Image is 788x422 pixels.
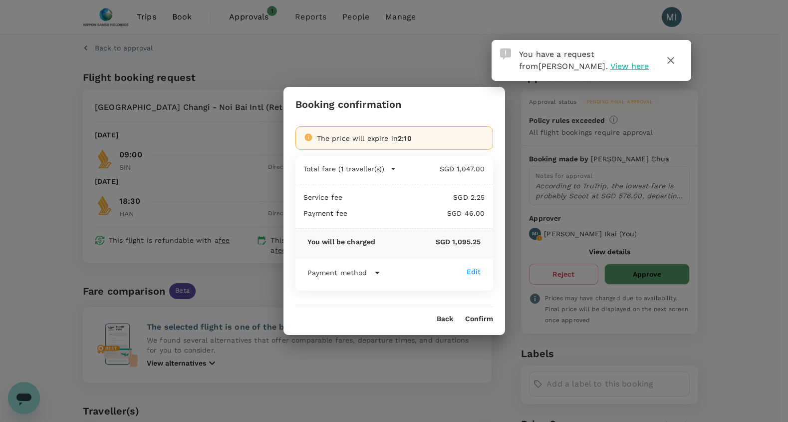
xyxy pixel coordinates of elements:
[519,49,608,71] span: You have a request from .
[347,208,485,218] p: SGD 46.00
[437,315,453,323] button: Back
[465,315,493,323] button: Confirm
[295,99,402,110] h3: Booking confirmation
[538,61,606,71] span: [PERSON_NAME]
[307,237,376,247] p: You will be charged
[303,164,396,174] button: Total fare (1 traveller(s))
[375,237,481,247] p: SGD 1,095.25
[342,192,485,202] p: SGD 2.25
[307,268,367,278] p: Payment method
[303,164,384,174] p: Total fare (1 traveller(s))
[303,208,348,218] p: Payment fee
[303,192,343,202] p: Service fee
[500,48,511,59] img: Approval Request
[317,133,485,143] div: The price will expire in
[396,164,485,174] p: SGD 1,047.00
[610,61,649,71] span: View here
[398,134,412,142] span: 2:10
[467,267,481,277] div: Edit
